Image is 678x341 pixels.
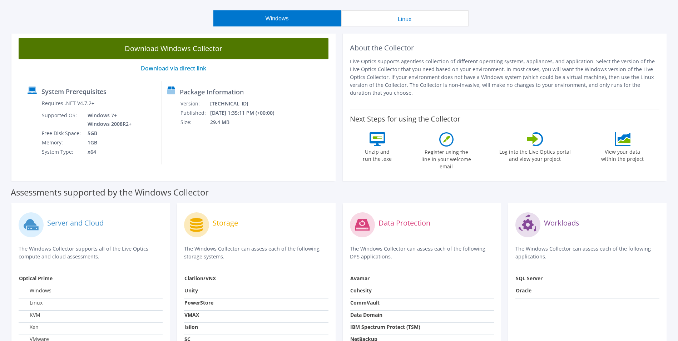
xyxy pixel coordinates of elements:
[597,146,648,163] label: View your data within the project
[19,323,39,331] label: Xen
[210,99,284,108] td: [TECHNICAL_ID]
[516,275,543,282] strong: SQL Server
[378,219,430,227] label: Data Protection
[41,147,82,157] td: System Type:
[350,323,420,330] strong: IBM Spectrum Protect (TSM)
[420,147,473,170] label: Register using the line in your welcome email
[42,100,94,107] label: Requires .NET V4.7.2+
[213,10,341,26] button: Windows
[184,323,198,330] strong: Isilon
[350,44,660,52] h2: About the Collector
[350,299,380,306] strong: CommVault
[82,147,133,157] td: x64
[19,287,51,294] label: Windows
[499,146,571,163] label: Log into the Live Optics portal and view your project
[184,287,198,294] strong: Unity
[19,275,53,282] strong: Optical Prime
[210,118,284,127] td: 29.4 MB
[341,10,469,26] button: Linux
[19,245,163,261] p: The Windows Collector supports all of the Live Optics compute and cloud assessments.
[82,111,133,129] td: Windows 7+ Windows 2008R2+
[350,245,494,261] p: The Windows Collector can assess each of the following DPS applications.
[184,275,216,282] strong: Clariion/VNX
[19,299,43,306] label: Linux
[361,146,394,163] label: Unzip and run the .exe
[141,64,206,72] a: Download via direct link
[350,311,382,318] strong: Data Domain
[41,129,82,138] td: Free Disk Space:
[47,219,104,227] label: Server and Cloud
[82,129,133,138] td: 5GB
[184,311,199,318] strong: VMAX
[11,189,209,196] label: Assessments supported by the Windows Collector
[184,299,213,306] strong: PowerStore
[544,219,579,227] label: Workloads
[516,287,531,294] strong: Oracle
[82,138,133,147] td: 1GB
[41,138,82,147] td: Memory:
[350,287,372,294] strong: Cohesity
[184,245,328,261] p: The Windows Collector can assess each of the following storage systems.
[213,219,238,227] label: Storage
[180,99,210,108] td: Version:
[41,111,82,129] td: Supported OS:
[350,58,660,97] p: Live Optics supports agentless collection of different operating systems, appliances, and applica...
[180,118,210,127] td: Size:
[41,88,107,95] label: System Prerequisites
[180,108,210,118] td: Published:
[19,38,328,59] a: Download Windows Collector
[350,115,460,123] label: Next Steps for using the Collector
[350,275,370,282] strong: Avamar
[515,245,659,261] p: The Windows Collector can assess each of the following applications.
[180,88,244,95] label: Package Information
[210,108,284,118] td: [DATE] 1:35:11 PM (+00:00)
[19,311,40,318] label: KVM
